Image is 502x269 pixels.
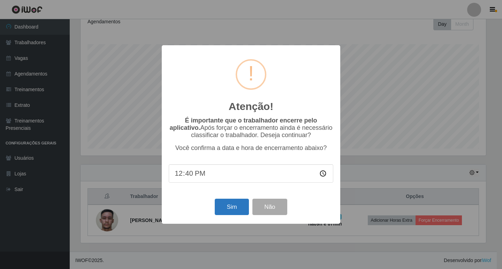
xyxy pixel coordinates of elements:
[169,117,333,139] p: Após forçar o encerramento ainda é necessário classificar o trabalhador. Deseja continuar?
[252,199,287,215] button: Não
[169,117,317,131] b: É importante que o trabalhador encerre pelo aplicativo.
[229,100,273,113] h2: Atenção!
[215,199,249,215] button: Sim
[169,144,333,152] p: Você confirma a data e hora de encerramento abaixo?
